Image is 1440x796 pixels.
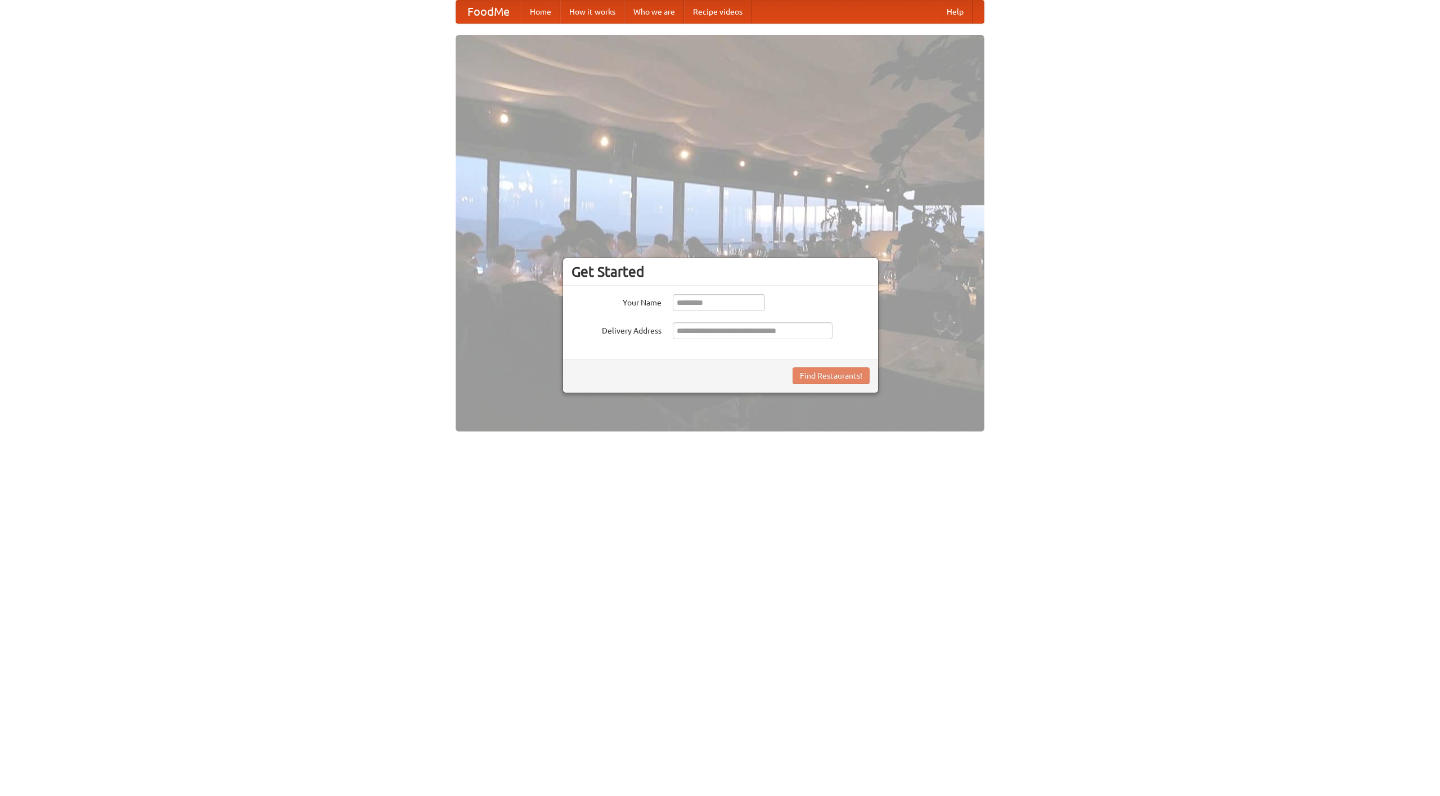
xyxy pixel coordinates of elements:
a: FoodMe [456,1,521,23]
a: Help [938,1,973,23]
a: Recipe videos [684,1,751,23]
button: Find Restaurants! [793,367,870,384]
h3: Get Started [571,263,870,280]
label: Your Name [571,294,661,308]
a: Who we are [624,1,684,23]
label: Delivery Address [571,322,661,336]
a: Home [521,1,560,23]
a: How it works [560,1,624,23]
